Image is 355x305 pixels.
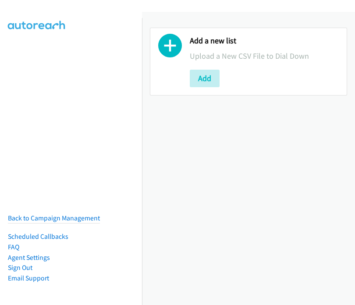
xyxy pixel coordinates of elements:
[190,36,339,46] h2: Add a new list
[190,50,339,62] p: Upload a New CSV File to Dial Down
[8,232,68,241] a: Scheduled Callbacks
[8,263,32,272] a: Sign Out
[8,253,50,262] a: Agent Settings
[8,214,100,222] a: Back to Campaign Management
[8,274,49,282] a: Email Support
[8,243,19,251] a: FAQ
[190,70,220,87] button: Add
